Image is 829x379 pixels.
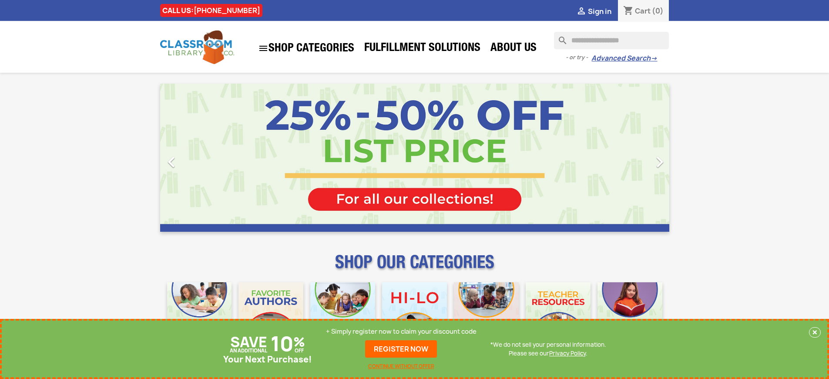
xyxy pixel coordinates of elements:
i:  [576,7,587,17]
i:  [649,151,671,173]
img: CLC_Dyslexia_Mobile.jpg [597,282,662,347]
i: search [554,32,564,42]
img: CLC_Teacher_Resources_Mobile.jpg [526,282,591,347]
img: Classroom Library Company [160,30,234,64]
p: SHOP OUR CATEGORIES [160,260,669,275]
a: Next [593,84,669,232]
span: (0) [652,6,664,16]
span: Sign in [588,7,611,16]
i:  [161,151,182,173]
a: Previous [160,84,237,232]
a:  Sign in [576,7,611,16]
span: Cart [635,6,651,16]
img: CLC_Favorite_Authors_Mobile.jpg [238,282,303,347]
a: Advanced Search→ [591,54,657,63]
span: - or try - [566,53,591,62]
img: CLC_Bulk_Mobile.jpg [167,282,232,347]
input: Search [554,32,669,49]
ul: Carousel container [160,84,669,232]
div: CALL US: [160,4,262,17]
span: → [651,54,657,63]
i:  [258,43,269,54]
a: [PHONE_NUMBER] [194,6,260,15]
img: CLC_Fiction_Nonfiction_Mobile.jpg [454,282,519,347]
img: CLC_Phonics_And_Decodables_Mobile.jpg [310,282,375,347]
a: Fulfillment Solutions [360,40,485,58]
img: CLC_HiLo_Mobile.jpg [382,282,447,347]
a: SHOP CATEGORIES [254,39,359,58]
a: About Us [486,40,541,58]
i: shopping_cart [623,6,634,17]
